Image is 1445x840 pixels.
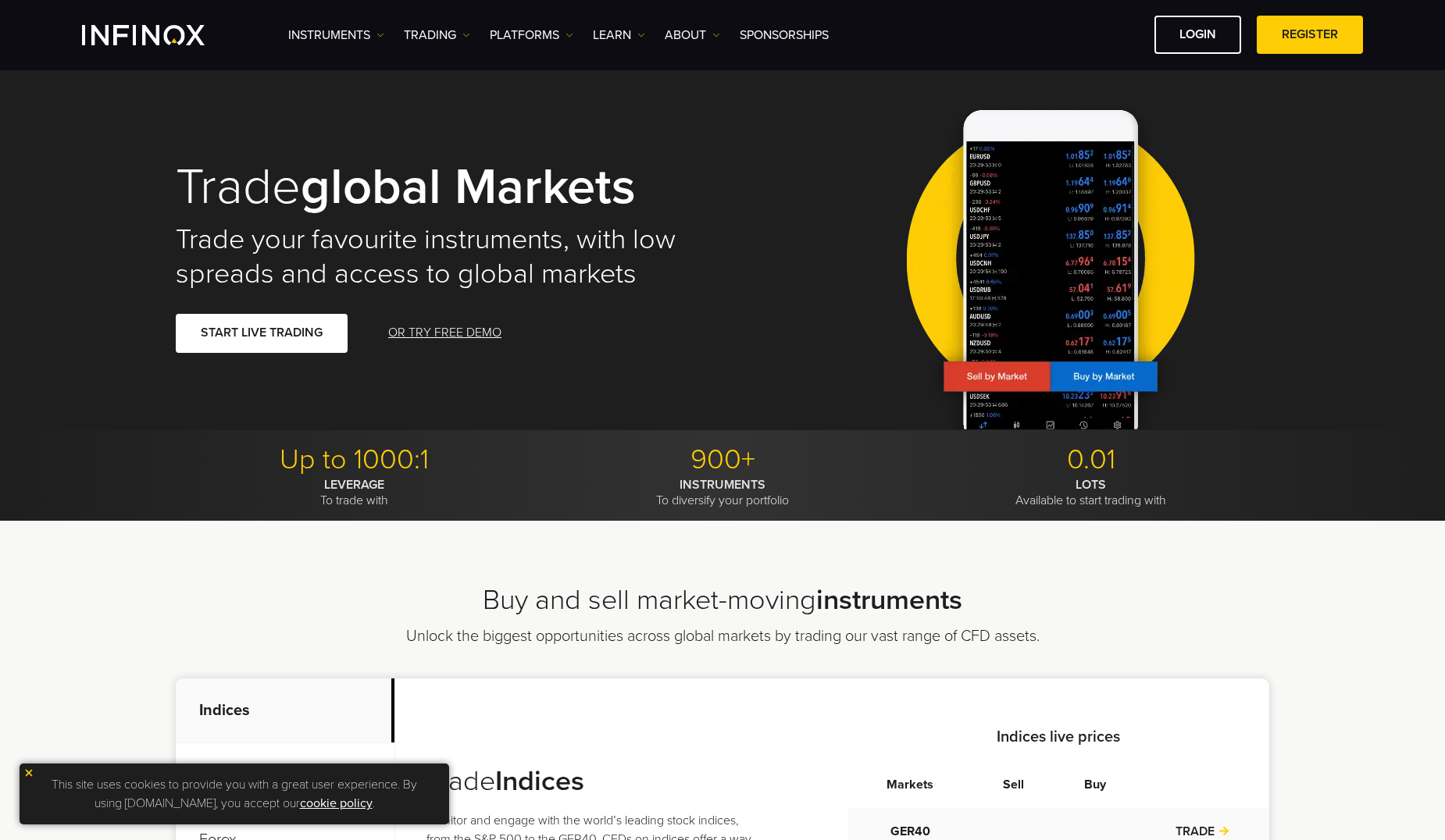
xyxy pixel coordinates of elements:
th: Sell [972,761,1054,808]
a: INFINOX Logo [82,25,241,45]
a: Instruments [288,26,384,44]
p: Commodities [176,743,394,808]
img: yellow close icon [23,767,34,778]
p: This site uses cookies to provide you with a great user experience. By using [DOMAIN_NAME], you a... [27,771,441,817]
p: 900+ [544,443,901,477]
p: To diversify your portfolio [544,477,901,508]
th: Markets [848,761,973,808]
p: Available to start trading with [912,477,1269,508]
a: TRADING [404,26,470,44]
a: Learn [593,26,645,44]
h2: Buy and sell market-moving [176,583,1269,618]
strong: LEVERAGE [324,477,384,493]
a: START LIVE TRADING [176,314,348,352]
a: LOGIN [1154,16,1241,54]
strong: INSTRUMENTS [680,477,765,493]
a: TRADE [1176,824,1230,839]
a: PLATFORMS [490,26,573,44]
p: Up to 1000:1 [176,443,533,477]
h3: Trade [426,764,764,799]
th: Buy [1054,761,1136,808]
strong: Indices [495,764,584,798]
strong: instruments [816,583,962,617]
strong: LOTS [1076,477,1106,493]
a: cookie policy [300,796,373,811]
p: 0.01 [912,443,1269,477]
h1: Trade [176,161,701,214]
p: Unlock the biggest opportunities across global markets by trading our vast range of CFD assets. [362,625,1084,647]
p: Indices [176,678,394,743]
strong: global markets [301,156,636,218]
a: SPONSORSHIPS [740,26,829,44]
a: OR TRY FREE DEMO [387,314,503,352]
h2: Trade your favourite instruments, with low spreads and access to global markets [176,222,701,291]
p: To trade with [176,477,533,508]
a: REGISTER [1257,16,1363,54]
strong: Indices live prices [997,728,1120,746]
a: ABOUT [665,26,720,44]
